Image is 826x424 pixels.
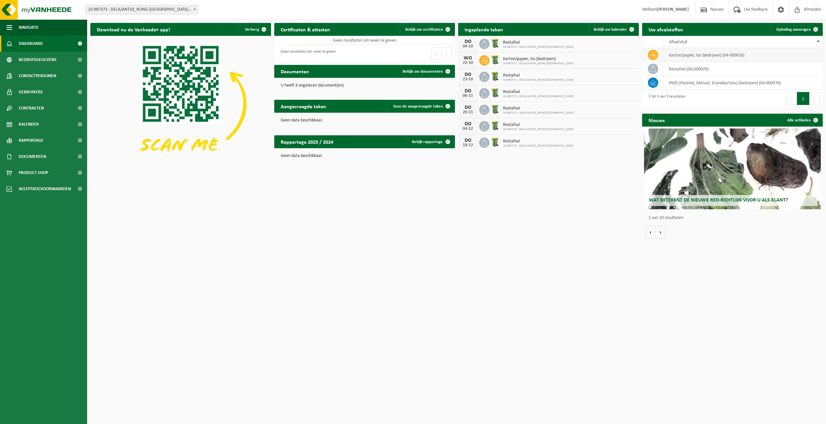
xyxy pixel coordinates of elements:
[787,92,797,105] button: Previous
[90,36,271,171] img: Download de VHEPlus App
[405,27,443,32] span: Bekijk uw certificaten
[503,128,574,131] span: 10-987372 - DELA/ANT03_RONG [GEOGRAPHIC_DATA]
[503,45,574,49] span: 10-987372 - DELA/ANT03_RONG [GEOGRAPHIC_DATA]
[393,104,443,109] span: Toon de aangevraagde taken
[503,106,574,111] span: Restafval
[503,73,574,78] span: Restafval
[664,76,823,90] td: PMD (Plastiek, Metaal, Drankkartons) (bedrijven) (04-000978)
[594,27,627,32] span: Bekijk uw kalender
[398,65,454,78] a: Bekijk uw documenten
[274,36,455,45] td: Geen resultaten om weer te geven
[461,138,474,143] div: DO
[776,27,811,32] span: Ophaling aanvragen
[461,127,474,131] div: 04-12
[771,23,822,36] a: Ophaling aanvragen
[281,154,448,158] p: Geen data beschikbaar
[19,132,44,149] span: Rapportage
[489,38,500,49] img: WB-0240-HPE-GN-50
[649,216,820,220] p: 1 van 10 resultaten
[19,84,43,100] span: Gebruikers
[461,105,474,110] div: DO
[86,5,198,14] span: 10-987372 - DELA/ANT03_RONG BOOM KERKHOFSTRAAT - BOOM
[461,88,474,94] div: DO
[644,129,821,209] a: Wat betekent de nieuwe RED-richtlijn voor u als klant?
[503,57,574,62] span: Karton/papier, los (bedrijven)
[461,143,474,148] div: 18-12
[669,39,687,45] span: Afvalstof
[782,114,822,127] a: Alle artikelen
[503,144,574,148] span: 10-987372 - DELA/ANT03_RONG [GEOGRAPHIC_DATA]
[240,23,270,36] button: Verberg
[461,110,474,115] div: 20-11
[274,135,340,148] h2: Rapportage 2025 / 2024
[431,47,442,60] button: Previous
[503,111,574,115] span: 10-987372 - DELA/ANT03_RONG [GEOGRAPHIC_DATA]
[19,181,71,197] span: Acceptatievoorwaarden
[388,100,454,113] a: Toon de aangevraagde taken
[489,120,500,131] img: WB-0240-HPE-GN-50
[461,94,474,98] div: 06-11
[503,122,574,128] span: Restafval
[645,226,656,239] button: Vorige
[656,226,666,239] button: Volgende
[461,121,474,127] div: DO
[489,87,500,98] img: WB-0240-HPE-GN-50
[19,116,39,132] span: Kalender
[503,95,574,98] span: 10-987372 - DELA/ANT03_RONG [GEOGRAPHIC_DATA]
[461,39,474,44] div: DO
[503,89,574,95] span: Restafval
[489,104,500,115] img: WB-0240-HPE-GN-50
[503,78,574,82] span: 10-987372 - DELA/ANT03_RONG [GEOGRAPHIC_DATA]
[407,135,454,148] a: Bekijk rapportage
[461,61,474,65] div: 22-10
[664,62,823,76] td: restafval (04-000029)
[277,47,336,61] div: Geen resultaten om weer te geven
[274,23,337,36] h2: Certificaten & attesten
[19,52,56,68] span: Bedrijfsgegevens
[489,71,500,82] img: WB-0240-HPE-GN-50
[274,65,316,78] h2: Documenten
[503,62,574,66] span: 10-987372 - DELA/ANT03_RONG [GEOGRAPHIC_DATA]
[461,77,474,82] div: 23-10
[797,92,810,105] button: 1
[19,19,39,36] span: Navigatie
[19,36,43,52] span: Dashboard
[403,69,443,74] span: Bekijk uw documenten
[461,44,474,49] div: 09-10
[589,23,638,36] a: Bekijk uw kalender
[90,23,176,36] h2: Download nu de Vanheede+ app!
[642,114,671,126] h2: Nieuws
[489,137,500,148] img: WB-0240-HPE-GN-50
[489,54,500,65] img: WB-0240-HPE-GN-50
[642,23,690,36] h2: Uw afvalstoffen
[458,23,509,36] h2: Ingeplande taken
[649,198,788,203] span: Wat betekent de nieuwe RED-richtlijn voor u als klant?
[19,149,46,165] span: Documenten
[85,5,198,15] span: 10-987372 - DELA/ANT03_RONG BOOM KERKHOFSTRAAT - BOOM
[657,7,689,12] strong: [PERSON_NAME]
[503,139,574,144] span: Restafval
[245,27,259,32] span: Verberg
[810,92,820,105] button: Next
[503,40,574,45] span: Restafval
[400,23,454,36] a: Bekijk uw certificaten
[461,56,474,61] div: WO
[274,100,333,112] h2: Aangevraagde taken
[664,48,823,62] td: karton/papier, los (bedrijven) (04-000026)
[19,100,44,116] span: Contracten
[281,83,448,88] p: U heeft 3 ongelezen document(en).
[19,68,56,84] span: Contactpersonen
[19,165,48,181] span: Product Shop
[645,91,685,106] div: 1 tot 3 van 3 resultaten
[442,47,452,60] button: Next
[461,72,474,77] div: DO
[281,118,448,123] p: Geen data beschikbaar.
